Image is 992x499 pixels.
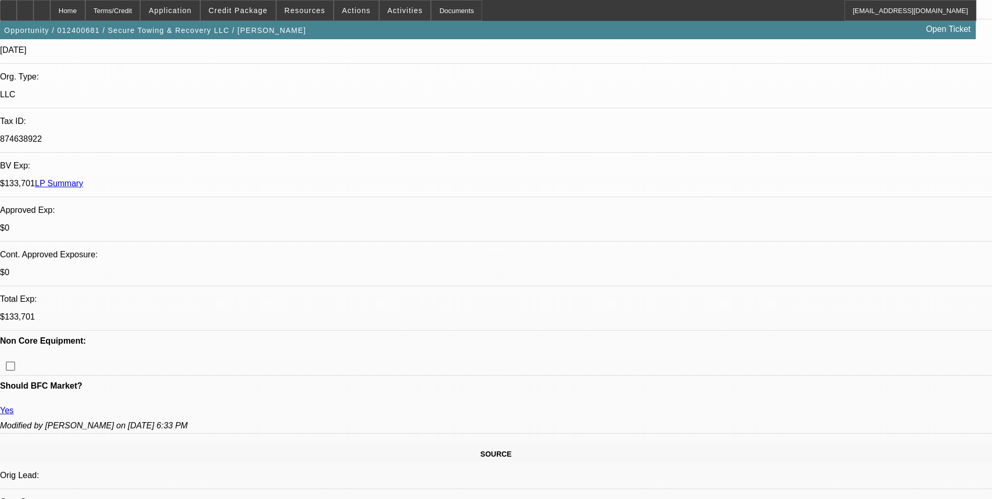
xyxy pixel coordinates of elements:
button: Activities [380,1,431,20]
span: Actions [342,6,371,15]
span: SOURCE [481,450,512,458]
a: LP Summary [35,179,83,188]
button: Credit Package [201,1,276,20]
button: Application [141,1,199,20]
span: Application [149,6,191,15]
button: Resources [277,1,333,20]
span: Resources [284,6,325,15]
span: Credit Package [209,6,268,15]
a: Open Ticket [922,20,975,38]
button: Actions [334,1,379,20]
span: Activities [387,6,423,15]
span: Opportunity / 012400681 / Secure Towing & Recovery LLC / [PERSON_NAME] [4,26,306,35]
